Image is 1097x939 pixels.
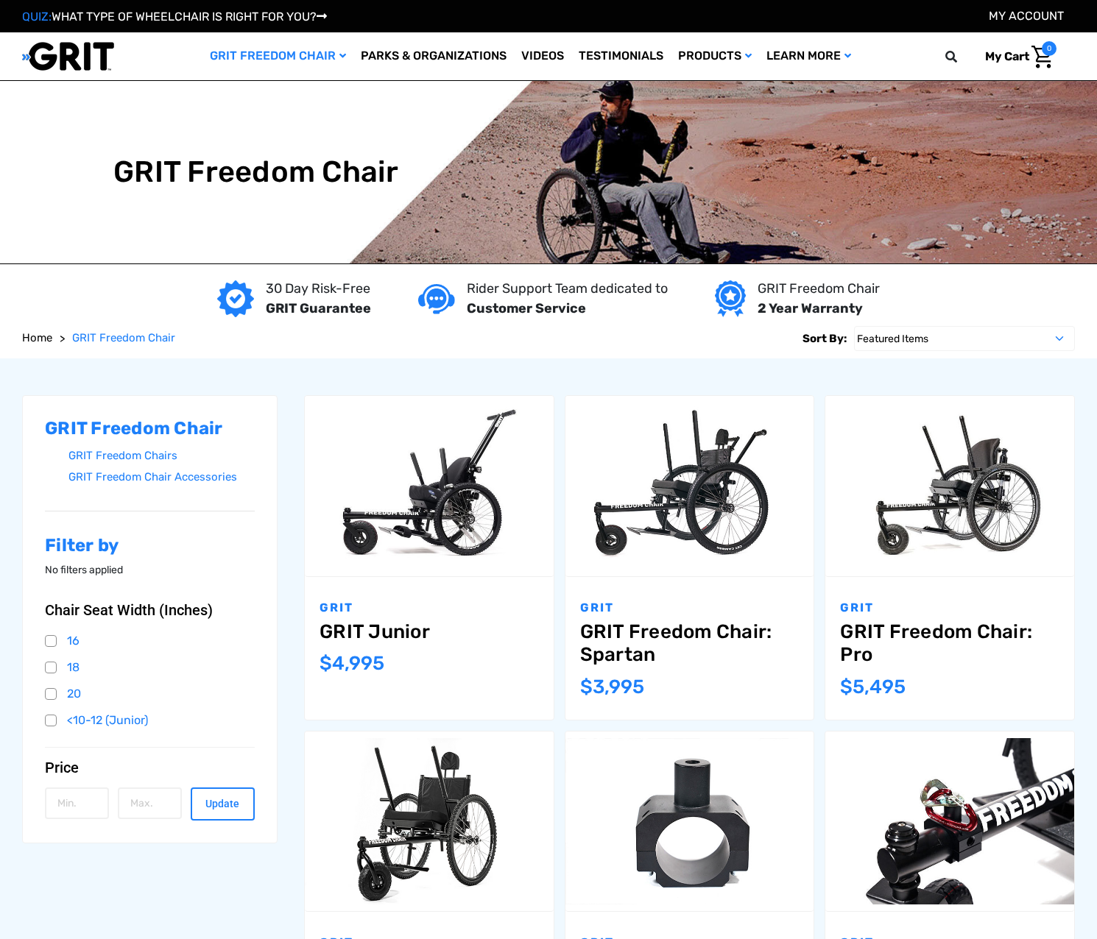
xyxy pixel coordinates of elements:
[45,787,109,819] input: Min.
[514,32,571,80] a: Videos
[825,738,1074,904] img: Utility Clamp - Rope Mount
[266,279,371,299] p: 30 Day Risk-Free
[840,620,1059,666] a: GRIT Freedom Chair: Pro,$5,495.00
[580,599,800,617] p: GRIT
[467,300,586,316] strong: Customer Service
[22,10,327,24] a: QUIZ:WHAT TYPE OF WHEELCHAIR IS RIGHT FOR YOU?
[118,787,182,819] input: Max.
[22,330,52,347] a: Home
[22,41,114,71] img: GRIT All-Terrain Wheelchair and Mobility Equipment
[825,403,1074,569] img: GRIT Freedom Chair Pro: the Pro model shown including contoured Invacare Matrx seatback, Spinergy...
[45,418,255,439] h2: GRIT Freedom Chair
[759,32,858,80] a: Learn More
[952,41,974,72] input: Search
[1031,46,1053,68] img: Cart
[68,445,255,467] a: GRIT Freedom Chairs
[45,601,213,619] span: Chair Seat Width (Inches)
[758,279,880,299] p: GRIT Freedom Chair
[715,280,745,317] img: Year warranty
[22,331,52,344] span: Home
[989,9,1064,23] a: Account
[45,709,255,731] a: <10-12 (Junior)
[113,155,399,190] h1: GRIT Freedom Chair
[72,330,175,347] a: GRIT Freedom Chair
[565,403,814,569] img: GRIT Freedom Chair: Spartan
[825,396,1074,576] a: GRIT Freedom Chair: Pro,$5,495.00
[217,280,254,317] img: GRIT Guarantee
[191,787,255,821] button: Update
[45,601,255,619] button: Chair Seat Width (Inches)
[467,279,668,299] p: Rider Support Team dedicated to
[320,652,384,675] span: $4,995
[985,49,1029,63] span: My Cart
[72,331,175,344] span: GRIT Freedom Chair
[68,467,255,488] a: GRIT Freedom Chair Accessories
[758,300,863,316] strong: 2 Year Warranty
[305,396,554,576] a: GRIT Junior,$4,995.00
[1042,41,1057,56] span: 0
[45,759,79,776] span: Price
[305,403,554,569] img: GRIT Junior: GRIT Freedom Chair all terrain wheelchair engineered specifically for kids
[565,731,814,912] a: Utility Clamp - Bare,$299.00
[305,738,554,904] img: GRIT Freedom Chair: 3.0
[305,731,554,912] a: GRIT Freedom Chair: 3.0,$2,995.00
[353,32,514,80] a: Parks & Organizations
[202,32,353,80] a: GRIT Freedom Chair
[45,656,255,678] a: 18
[320,599,539,617] p: GRIT
[580,620,800,666] a: GRIT Freedom Chair: Spartan,$3,995.00
[840,676,906,698] span: $5,495
[45,759,255,776] button: Price
[671,32,759,80] a: Products
[840,599,1059,617] p: GRIT
[825,731,1074,912] a: Utility Clamp - Rope Mount,$349.00
[580,676,644,698] span: $3,995
[45,562,255,578] p: No filters applied
[565,396,814,576] a: GRIT Freedom Chair: Spartan,$3,995.00
[45,630,255,652] a: 16
[45,683,255,705] a: 20
[45,535,255,556] h2: Filter by
[803,326,847,351] label: Sort By:
[974,41,1057,72] a: Cart with 0 items
[22,10,52,24] span: QUIZ:
[565,738,814,904] img: Utility Clamp - Bare
[320,620,539,643] a: GRIT Junior,$4,995.00
[266,300,371,316] strong: GRIT Guarantee
[418,284,455,314] img: Customer service
[571,32,671,80] a: Testimonials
